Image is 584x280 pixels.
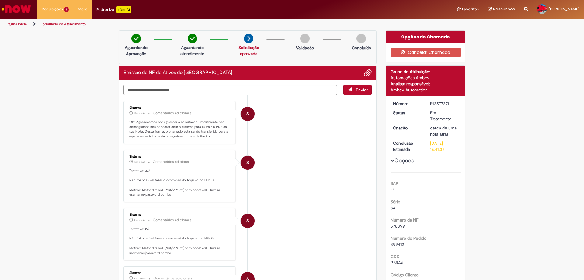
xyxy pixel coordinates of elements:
div: Automações Ambev [391,75,461,81]
time: 29/09/2025 15:27:21 [134,160,145,164]
span: cerca de uma hora atrás [430,125,457,137]
span: S [246,107,249,121]
span: Rascunhos [493,6,515,12]
time: 29/09/2025 15:25:52 [134,218,145,222]
a: Rascunhos [488,6,515,12]
p: Tentativa: 3/3 Não foi possível fazer o download do Arquivo no HBNFe. Motivo: Method failed: (/su... [129,168,231,197]
div: Ambev Automation [391,87,461,93]
span: s4 [391,187,395,192]
div: System [241,107,255,121]
img: check-circle-green.png [131,34,141,43]
img: check-circle-green.png [188,34,197,43]
time: 29/09/2025 14:41:33 [430,125,457,137]
img: img-circle-grey.png [356,34,366,43]
div: R13577371 [430,101,458,107]
a: Página inicial [7,22,28,27]
div: Sistema [129,106,231,110]
dt: Número [388,101,426,107]
div: [DATE] 16:41:36 [430,140,458,152]
a: Formulário de Atendimento [41,22,86,27]
div: Analista responsável: [391,81,461,87]
div: Sistema [129,155,231,158]
span: 399412 [391,242,404,247]
dt: Criação [388,125,426,131]
div: Sistema [129,271,231,275]
p: Validação [296,45,314,51]
ul: Trilhas de página [5,19,385,30]
span: 34 [391,205,395,211]
div: System [241,156,255,170]
small: Comentários adicionais [153,111,192,116]
b: CDD [391,254,400,259]
time: 29/09/2025 15:28:39 [134,112,145,115]
img: img-circle-grey.png [300,34,310,43]
div: Opções do Chamado [386,31,465,43]
p: Aguardando atendimento [178,44,207,57]
span: S [246,155,249,170]
b: Código Cliente [391,272,419,278]
button: Enviar [343,85,372,95]
span: S [246,214,249,228]
span: 1 [64,7,69,12]
div: System [241,214,255,228]
div: Grupo de Atribuição: [391,69,461,75]
b: Série [391,199,400,204]
div: Sistema [129,213,231,217]
dt: Status [388,110,426,116]
span: Enviar [356,87,368,93]
b: SAP [391,181,398,186]
a: Solicitação aprovada [238,45,259,56]
h2: Emissão de NF de Ativos do ASVD Histórico de tíquete [123,70,232,76]
span: 578899 [391,223,405,229]
p: Aguardando Aprovação [121,44,151,57]
span: 18m atrás [134,112,145,115]
textarea: Digite sua mensagem aqui... [123,85,337,95]
p: +GenAi [116,6,131,13]
img: arrow-next.png [244,34,253,43]
div: Padroniza [96,6,131,13]
button: Cancelar Chamado [391,48,461,57]
p: Concluído [352,45,371,51]
button: Adicionar anexos [364,69,372,77]
div: Em Tratamento [430,110,458,122]
span: Requisições [42,6,63,12]
span: PBRA6 [391,260,403,265]
dt: Conclusão Estimada [388,140,426,152]
span: 19m atrás [134,160,145,164]
b: Número da NF [391,217,418,223]
p: Olá! Agradecemos por aguardar a solicitação. Infelizmente não conseguimos nos conectar com o sist... [129,120,231,139]
p: Tentativa: 2/3 Não foi possível fazer o download do Arquivo no HBNFe. Motivo: Method failed: (/su... [129,227,231,255]
img: ServiceNow [1,3,32,15]
span: Favoritos [462,6,479,12]
span: More [78,6,87,12]
span: [PERSON_NAME] [549,6,579,12]
b: Número do Pedido [391,236,426,241]
span: 21m atrás [134,218,145,222]
small: Comentários adicionais [153,218,192,223]
small: Comentários adicionais [153,159,192,165]
div: 29/09/2025 14:41:33 [430,125,458,137]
